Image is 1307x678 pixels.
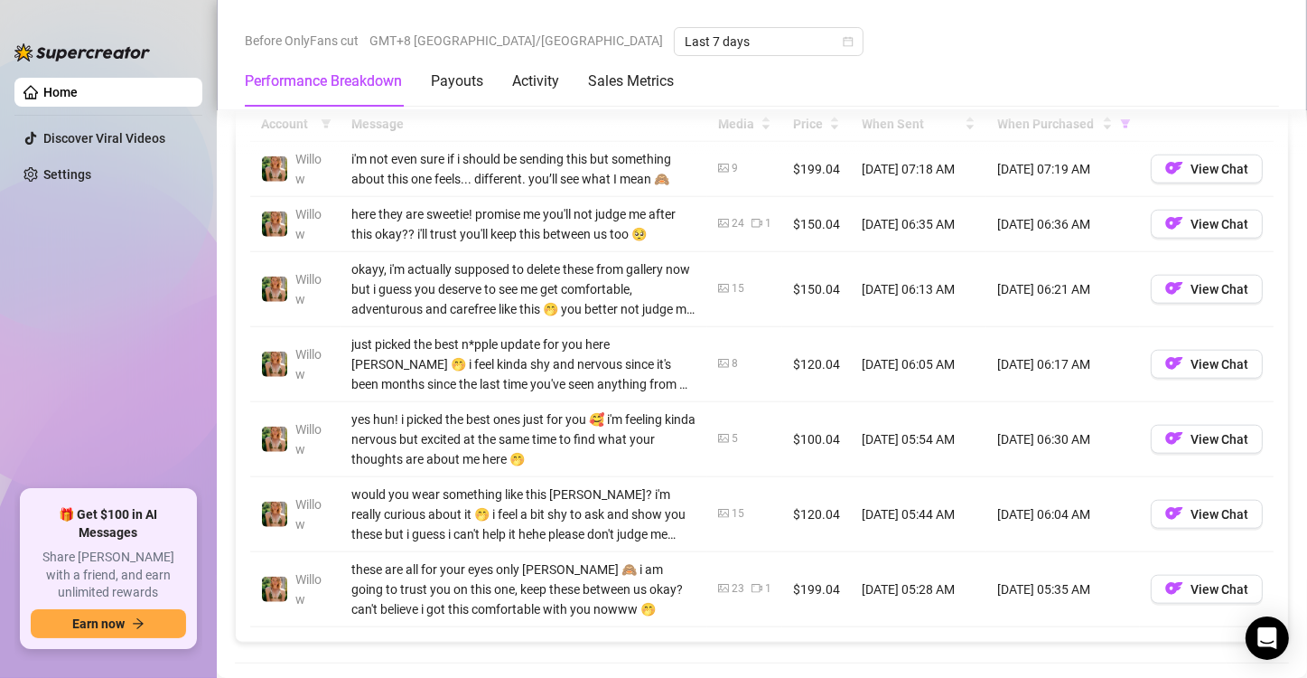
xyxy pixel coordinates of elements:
[1151,511,1263,525] a: OFView Chat
[851,107,986,142] th: When Sent
[765,580,771,598] div: 1
[1151,275,1263,304] button: OFView Chat
[1151,361,1263,375] a: OFView Chat
[782,197,851,252] td: $150.04
[588,71,674,92] div: Sales Metrics
[43,85,78,99] a: Home
[718,283,729,294] span: picture
[245,71,402,92] div: Performance Breakdown
[1165,579,1183,598] img: OF
[851,142,986,197] td: [DATE] 07:18 AM
[752,583,762,594] span: video-camera
[1151,155,1263,184] button: OFView Chat
[782,142,851,197] td: $199.04
[732,215,744,232] div: 24
[1190,357,1248,372] span: View Chat
[707,107,782,142] th: Media
[262,352,287,377] img: Willow
[732,355,738,372] div: 8
[1165,354,1183,372] img: OF
[1190,432,1248,447] span: View Chat
[321,118,331,129] span: filter
[851,402,986,477] td: [DATE] 05:54 AM
[1190,582,1248,597] span: View Chat
[245,27,359,54] span: Before OnlyFans cut
[262,277,287,302] img: Willow
[986,252,1140,327] td: [DATE] 06:21 AM
[31,549,186,602] span: Share [PERSON_NAME] with a friend, and earn unlimited rewards
[72,617,125,631] span: Earn now
[718,358,729,369] span: picture
[262,212,287,237] img: Willow
[732,160,738,177] div: 9
[851,197,986,252] td: [DATE] 06:35 AM
[1116,110,1134,137] span: filter
[1151,436,1263,450] a: OFView Chat
[1190,282,1248,297] span: View Chat
[1165,214,1183,232] img: OF
[295,497,322,532] span: Willow
[431,71,483,92] div: Payouts
[341,107,707,142] th: Message
[295,152,322,186] span: Willow
[986,327,1140,402] td: [DATE] 06:17 AM
[1151,586,1263,600] a: OFView Chat
[765,215,771,232] div: 1
[986,197,1140,252] td: [DATE] 06:36 AM
[851,477,986,552] td: [DATE] 05:44 AM
[1151,500,1263,529] button: OFView Chat
[1190,507,1248,522] span: View Chat
[512,71,559,92] div: Activity
[782,107,851,142] th: Price
[295,207,322,241] span: Willow
[997,114,1098,134] span: When Purchased
[718,508,729,519] span: picture
[718,218,729,229] span: picture
[718,583,729,594] span: picture
[1165,504,1183,523] img: OF
[1151,425,1263,454] button: OFView Chat
[986,107,1140,142] th: When Purchased
[295,422,322,457] span: Willow
[262,156,287,182] img: Willow
[1165,159,1183,177] img: OF
[782,552,851,627] td: $199.04
[732,505,744,523] div: 15
[752,218,762,229] span: video-camera
[986,552,1140,627] td: [DATE] 05:35 AM
[317,110,335,137] span: filter
[862,114,961,134] span: When Sent
[31,609,186,638] button: Earn nowarrow-right
[14,43,150,61] img: logo-BBDzfeDw.svg
[782,252,851,327] td: $150.04
[1151,286,1263,300] a: OFView Chat
[851,327,986,402] td: [DATE] 06:05 AM
[685,28,853,55] span: Last 7 days
[732,280,744,297] div: 15
[1120,118,1131,129] span: filter
[782,402,851,477] td: $100.04
[732,430,738,447] div: 5
[351,334,696,394] div: just picked the best n*pple update for you here [PERSON_NAME] 🤭 i feel kinda shy and nervous sinc...
[1165,429,1183,447] img: OF
[851,252,986,327] td: [DATE] 06:13 AM
[1190,217,1248,231] span: View Chat
[351,560,696,619] div: these are all for your eyes only [PERSON_NAME] 🙈 i am going to trust you on this one, keep these ...
[351,485,696,544] div: would you wear something like this [PERSON_NAME]? i'm really curious about it 🤭 i feel a bit shy ...
[351,410,696,469] div: yes hun! i picked the best ones just for you 🥰 i'm feeling kinda nervous but excited at the same ...
[132,617,145,630] span: arrow-right
[1151,210,1263,239] button: OFView Chat
[782,477,851,552] td: $120.04
[782,327,851,402] td: $120.04
[1151,165,1263,180] a: OFView Chat
[1151,575,1263,604] button: OFView Chat
[732,580,744,598] div: 23
[793,114,826,134] span: Price
[43,167,91,182] a: Settings
[718,433,729,444] span: picture
[986,402,1140,477] td: [DATE] 06:30 AM
[261,114,313,134] span: Account
[351,259,696,319] div: okayy, i'm actually supposed to delete these from gallery now but i guess you deserve to see me g...
[1151,221,1263,235] a: OFView Chat
[1151,350,1263,379] button: OFView Chat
